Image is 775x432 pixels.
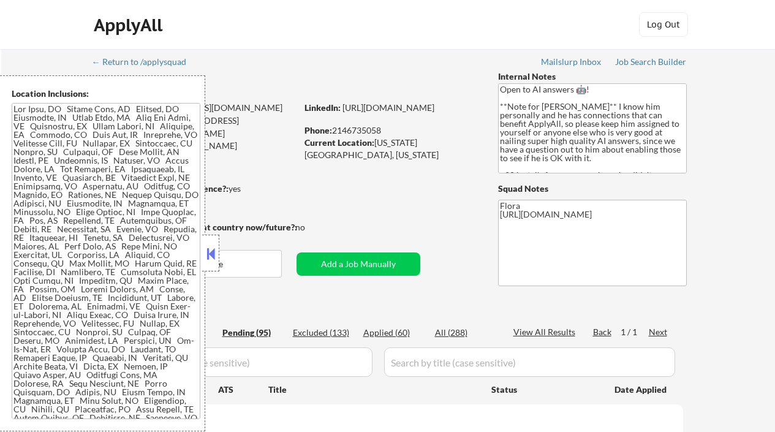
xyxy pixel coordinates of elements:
div: ApplyAll [94,15,166,36]
strong: LinkedIn: [304,102,341,113]
strong: Current Location: [304,137,374,148]
div: All (288) [435,327,496,339]
div: Mailslurp Inbox [541,58,602,66]
a: Mailslurp Inbox [541,57,602,69]
div: [US_STATE][GEOGRAPHIC_DATA], [US_STATE] [304,137,478,161]
strong: Phone: [304,125,332,135]
div: Back [593,326,613,338]
div: Job Search Builder [615,58,687,66]
div: Location Inclusions: [12,88,200,100]
a: ← Return to /applysquad [92,57,198,69]
div: Pending (95) [222,327,284,339]
button: Log Out [639,12,688,37]
div: Date Applied [614,384,668,396]
button: Add a Job Manually [297,252,420,276]
div: Next [649,326,668,338]
div: View All Results [513,326,579,338]
input: Search by title (case sensitive) [384,347,675,377]
div: ← Return to /applysquad [92,58,198,66]
div: 2146735058 [304,124,478,137]
div: Excluded (133) [293,327,354,339]
div: Status [491,378,597,400]
div: Title [268,384,480,396]
div: ATS [218,384,268,396]
div: no [295,221,330,233]
a: [URL][DOMAIN_NAME] [342,102,434,113]
a: Job Search Builder [615,57,687,69]
input: Search by company (case sensitive) [97,347,372,377]
div: 1 / 1 [621,326,649,338]
div: Applied (60) [363,327,425,339]
div: Squad Notes [498,183,687,195]
div: Internal Notes [498,70,687,83]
